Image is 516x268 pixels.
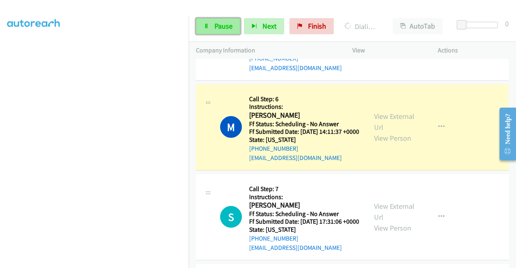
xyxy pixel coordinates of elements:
[249,210,359,218] h5: Ff Status: Scheduling - No Answer
[393,18,443,34] button: AutoTab
[374,133,411,143] a: View Person
[249,218,359,226] h5: Ff Submitted Date: [DATE] 17:31:06 +0000
[505,18,509,29] div: 0
[249,235,298,242] a: [PHONE_NUMBER]
[220,116,242,138] h1: M
[249,201,359,210] h2: [PERSON_NAME]
[493,102,516,166] iframe: Resource Center
[249,244,342,251] a: [EMAIL_ADDRESS][DOMAIN_NAME]
[220,206,242,228] div: The call is yet to be attempted
[438,46,509,55] p: Actions
[374,202,414,222] a: View External Url
[249,185,359,193] h5: Call Step: 7
[220,206,242,228] h1: S
[249,136,359,144] h5: State: [US_STATE]
[196,46,338,55] p: Company Information
[214,21,233,31] span: Pause
[249,111,359,120] h2: [PERSON_NAME]
[374,112,414,132] a: View External Url
[249,120,359,128] h5: Ff Status: Scheduling - No Answer
[308,21,326,31] span: Finish
[244,18,284,34] button: Next
[249,64,342,72] a: [EMAIL_ADDRESS][DOMAIN_NAME]
[249,128,359,136] h5: Ff Submitted Date: [DATE] 14:11:37 +0000
[196,18,240,34] a: Pause
[374,223,411,233] a: View Person
[289,18,334,34] a: Finish
[352,46,423,55] p: View
[249,226,359,234] h5: State: [US_STATE]
[249,95,359,103] h5: Call Step: 6
[262,21,277,31] span: Next
[249,145,298,152] a: [PHONE_NUMBER]
[461,22,498,28] div: Delay between calls (in seconds)
[249,103,359,111] h5: Instructions:
[249,193,359,201] h5: Instructions:
[345,21,378,32] p: Dialing [PERSON_NAME]
[249,154,342,162] a: [EMAIL_ADDRESS][DOMAIN_NAME]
